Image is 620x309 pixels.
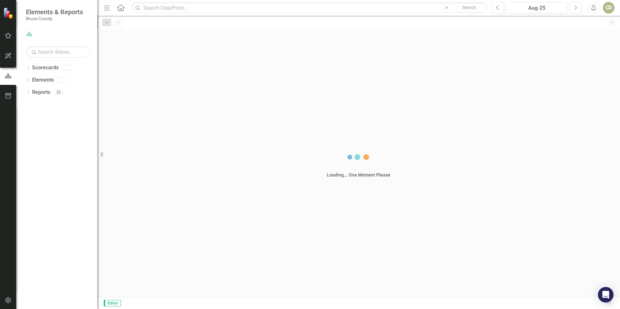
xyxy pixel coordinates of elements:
input: Search Below... [26,46,91,58]
div: Open Intercom Messenger [598,287,614,303]
div: Aug-25 [508,4,566,12]
img: ClearPoint Strategy [3,7,15,19]
button: Search [453,3,485,12]
span: Elements & Reports [26,8,83,16]
div: Loading... One Moment Please [327,172,390,178]
span: Search [462,5,476,10]
button: Aug-25 [506,2,568,14]
div: 26 [54,89,64,95]
span: Editor [104,300,121,306]
input: Search ClearPoint... [131,2,487,14]
a: Scorecards [32,64,59,72]
a: Elements [32,76,54,84]
button: CD [603,2,614,14]
a: Reports [32,89,50,96]
small: Bruce County [26,16,83,21]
